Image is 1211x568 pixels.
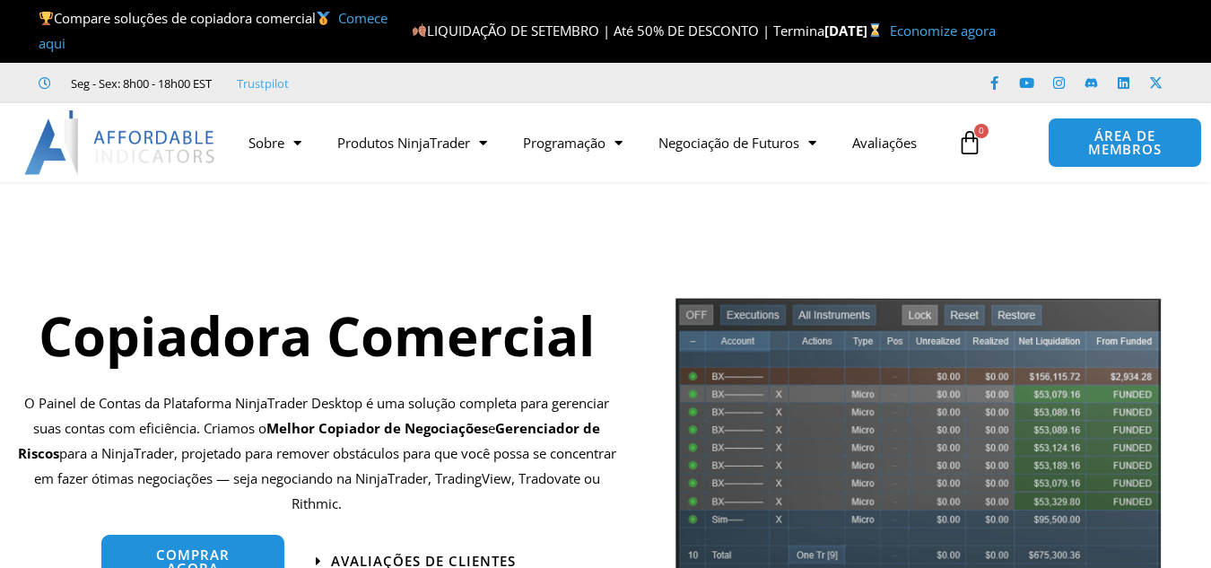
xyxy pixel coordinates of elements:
[39,12,53,25] img: 🏆
[658,134,799,152] font: Negociação de Futuros
[412,22,824,39] font: LIQUIDAÇÃO DE SETEMBRO | Até 50% DE DESCONTO | Termina
[34,444,616,512] font: para a NinjaTrader, projetado para remover obstáculos para que você possa se concentrar em fazer ...
[237,73,289,94] a: Trustpilot
[523,134,605,152] font: Programação
[316,555,516,568] a: Avaliações de clientes
[852,134,917,152] font: Avaliações
[930,117,1009,169] a: 0
[1048,118,1201,168] a: ÁREA DE MEMBROS
[337,134,470,152] font: Produtos NinjaTrader
[231,122,945,163] nav: Menu
[319,122,505,163] a: Produtos NinjaTrader
[18,419,601,462] font: Gerenciador de Riscos
[237,75,289,92] font: Trustpilot
[24,394,609,437] font: O Painel de Contas da Plataforma NinjaTrader Desktop é uma solução completa para gerenciar suas c...
[413,23,426,37] img: 🍂
[824,22,886,39] font: [DATE]
[505,122,640,163] a: Programação
[1088,127,1162,158] font: ÁREA DE MEMBROS
[266,419,488,437] font: Melhor Copiador de Negociações
[868,23,882,37] img: ⌛
[317,12,330,25] img: 🥇
[640,122,834,163] a: Negociação de Futuros
[24,110,217,175] img: LogoAI | Indicadores Acessíveis – NinjaTrader
[890,22,996,39] a: Economize agora
[39,9,388,52] a: Comece aqui
[231,122,319,163] a: Sobre
[974,124,989,138] span: 0
[71,75,212,92] font: Seg - Sex: 8h00 - 18h00 EST
[488,419,495,437] font: e
[248,134,284,152] font: Sobre
[39,299,595,372] font: Copiadora Comercial
[834,122,935,163] a: Avaliações
[54,9,338,27] font: Compare soluções de copiadora comercial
